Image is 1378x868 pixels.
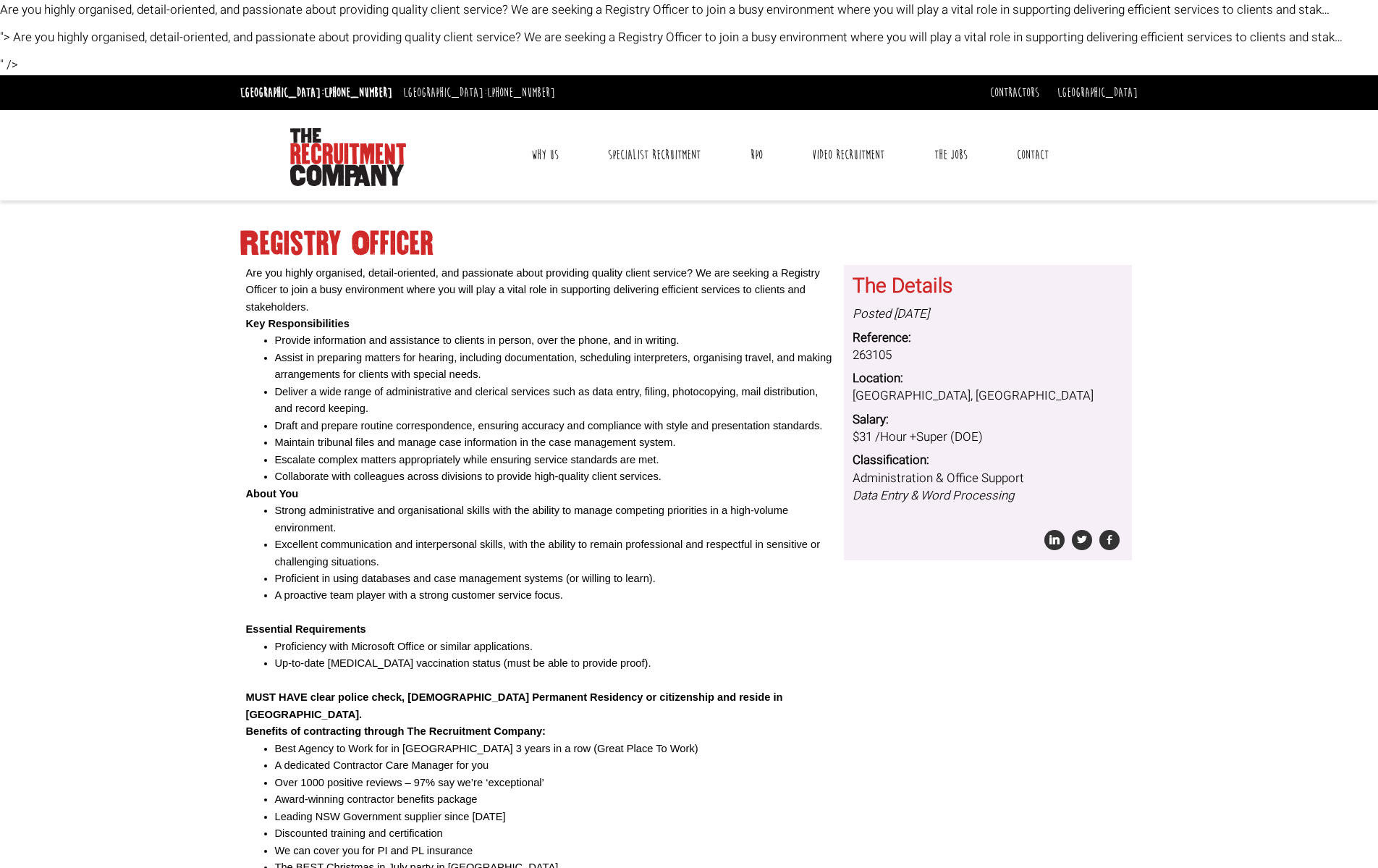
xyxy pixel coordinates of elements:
[275,350,834,384] li: Assist in preparing matters for hearing, including documentation, scheduling interpreters, organi...
[853,305,929,323] i: Posted [DATE]
[275,452,834,468] li: Escalate complex matters appropriately while ensuring service standards are met.
[597,137,711,173] a: Specialist Recruitment
[275,434,834,451] li: Maintain tribunal files and manage case information in the case management system.
[853,452,1123,469] dt: Classification:
[275,639,834,655] li: Proficiency with Microsoft Office or similar applications.
[487,85,555,101] a: [PHONE_NUMBER]
[246,488,299,500] b: About You
[853,276,1123,298] h3: The Details
[853,486,1014,505] i: Data Entry & Word Processing
[246,623,366,635] b: Essential Requirements
[275,757,834,774] li: A dedicated Contractor Care Manager for you
[246,265,834,316] p: Are you highly organised, detail-oriented, and passionate about providing quality client service?...
[290,128,406,186] img: The Recruitment Company
[275,468,834,485] li: Collaborate with colleagues across divisions to provide high-quality client services.
[275,587,834,604] li: A proactive team player with a strong customer service focus.
[240,231,1138,257] h1: Registry Officer
[923,137,978,173] a: The Jobs
[275,775,834,791] li: Over 1000 positive reviews – 97% say we’re ‘exceptional’
[275,570,834,587] li: Proficient in using databases and case management systems (or willing to learn).
[400,81,559,104] li: [GEOGRAPHIC_DATA]:
[801,137,895,173] a: Video Recruitment
[853,347,1123,364] dd: 263105
[275,825,834,842] li: Discounted training and certification
[1006,137,1060,173] a: Contact
[324,85,392,101] a: [PHONE_NUMBER]
[853,411,1123,429] dt: Salary:
[853,470,1123,505] dd: Administration & Office Support
[275,384,834,418] li: Deliver a wide range of administrative and clerical services such as data entry, filing, photocop...
[246,691,783,720] b: MUST HAVE clear police check, [DEMOGRAPHIC_DATA] Permanent Residency or citizenship and reside in...
[275,655,834,672] li: Up-to-date [MEDICAL_DATA] vaccination status (must be able to provide proof).
[853,429,1123,446] dd: $31 /Hour +Super (DOE)
[237,81,396,104] li: [GEOGRAPHIC_DATA]:
[275,809,834,825] li: Leading NSW Government supplier since [DATE]
[520,137,570,173] a: Why Us
[1057,85,1138,101] a: [GEOGRAPHIC_DATA]
[853,329,1123,347] dt: Reference:
[853,387,1123,405] dd: [GEOGRAPHIC_DATA], [GEOGRAPHIC_DATA]
[246,318,350,329] b: Key Responsibilities
[275,536,834,570] li: Excellent communication and interpersonal skills, with the ability to remain professional and res...
[246,725,546,737] b: Benefits of contracting through The Recruitment Company:
[275,502,834,536] li: Strong administrative and organisational skills with the ability to manage competing priorities i...
[275,741,834,757] li: Best Agency to Work for in [GEOGRAPHIC_DATA] 3 years in a row (Great Place To Work)
[275,418,834,434] li: Draft and prepare routine correspondence, ensuring accuracy and compliance with style and present...
[275,791,834,808] li: Award-winning contractor benefits package
[275,843,834,859] li: We can cover you for PI and PL insurance
[740,137,774,173] a: RPO
[990,85,1039,101] a: Contractors
[275,332,834,349] li: Provide information and assistance to clients in person, over the phone, and in writing.
[853,370,1123,387] dt: Location:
